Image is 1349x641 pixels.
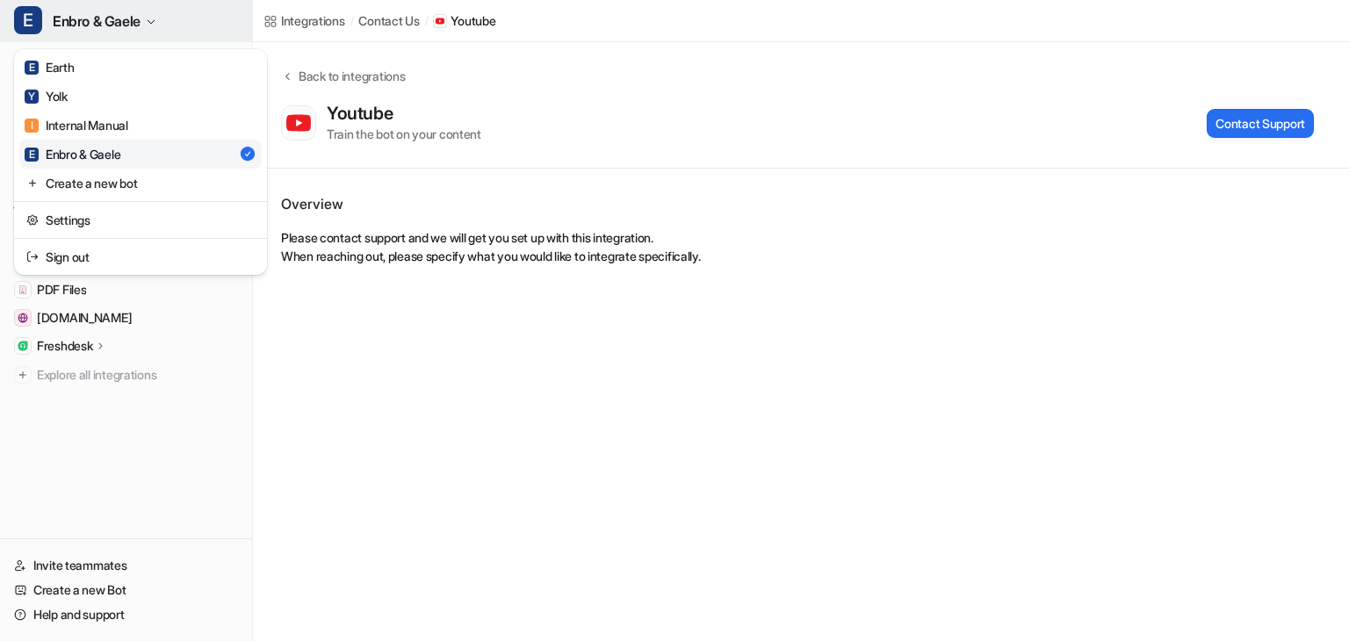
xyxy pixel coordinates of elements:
span: E [25,61,39,75]
div: Yolk [25,87,68,105]
img: reset [26,211,39,229]
div: Enbro & Gaele [25,145,120,163]
span: I [25,119,39,133]
span: Y [25,90,39,104]
a: Create a new bot [19,169,262,198]
a: Sign out [19,242,262,271]
a: Settings [19,205,262,234]
span: Enbro & Gaele [53,9,141,33]
img: reset [26,248,39,266]
img: reset [26,174,39,192]
div: Earth [25,58,75,76]
div: Internal Manual [25,116,128,134]
div: EEnbro & Gaele [14,49,267,275]
span: E [25,148,39,162]
span: E [14,6,42,34]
